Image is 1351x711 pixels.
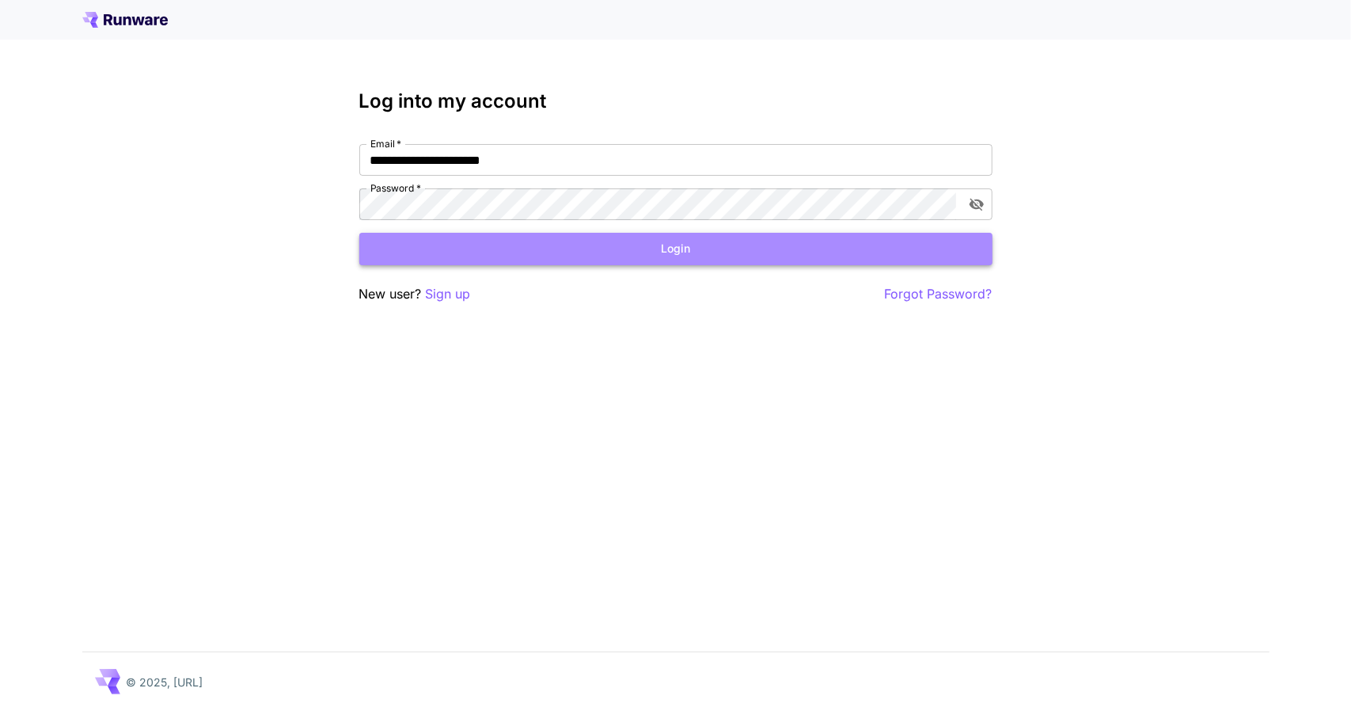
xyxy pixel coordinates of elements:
[370,181,421,195] label: Password
[370,137,401,150] label: Email
[962,190,991,219] button: toggle password visibility
[359,90,992,112] h3: Log into my account
[359,284,471,304] p: New user?
[359,233,992,265] button: Login
[426,284,471,304] button: Sign up
[127,674,203,690] p: © 2025, [URL]
[885,284,992,304] button: Forgot Password?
